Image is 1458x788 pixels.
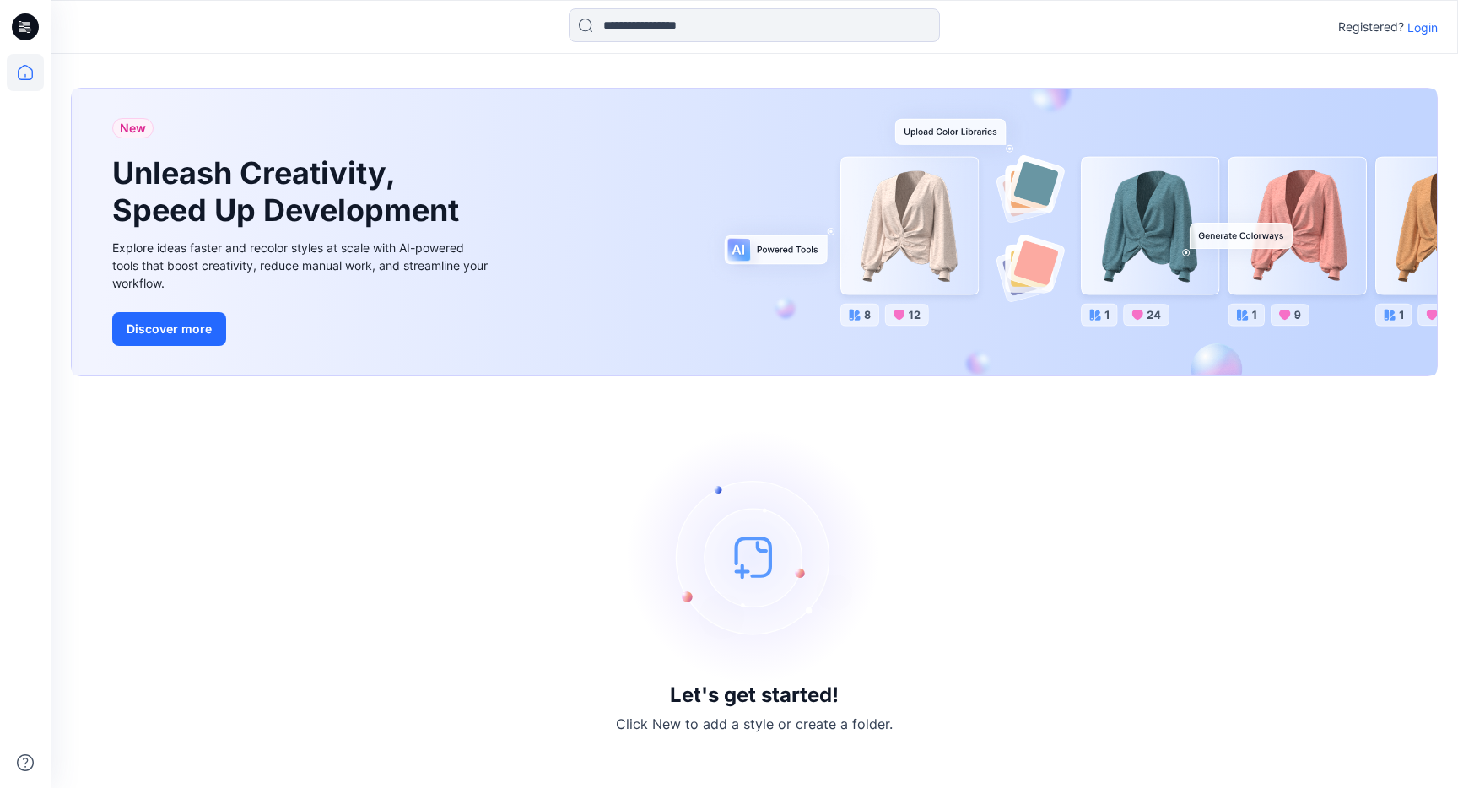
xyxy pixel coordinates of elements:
h3: Let's get started! [670,683,839,707]
p: Registered? [1338,17,1404,37]
p: Login [1407,19,1438,36]
h1: Unleash Creativity, Speed Up Development [112,155,467,228]
a: Discover more [112,312,492,346]
button: Discover more [112,312,226,346]
img: empty-state-image.svg [628,430,881,683]
span: New [120,118,146,138]
p: Click New to add a style or create a folder. [616,714,893,734]
div: Explore ideas faster and recolor styles at scale with AI-powered tools that boost creativity, red... [112,239,492,292]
